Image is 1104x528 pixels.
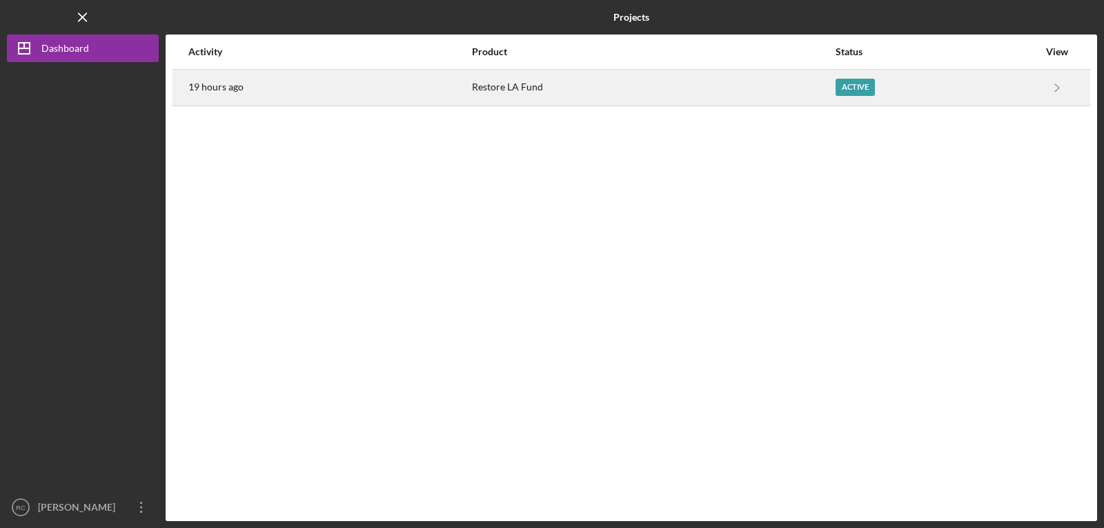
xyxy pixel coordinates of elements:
[472,70,834,105] div: Restore LA Fund
[7,35,159,62] button: Dashboard
[613,12,649,23] b: Projects
[188,81,244,92] time: 2025-09-23 23:53
[34,493,124,525] div: [PERSON_NAME]
[472,46,834,57] div: Product
[836,79,875,96] div: Active
[188,46,471,57] div: Activity
[7,493,159,521] button: RC[PERSON_NAME]
[16,504,26,511] text: RC
[41,35,89,66] div: Dashboard
[1040,46,1074,57] div: View
[836,46,1038,57] div: Status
